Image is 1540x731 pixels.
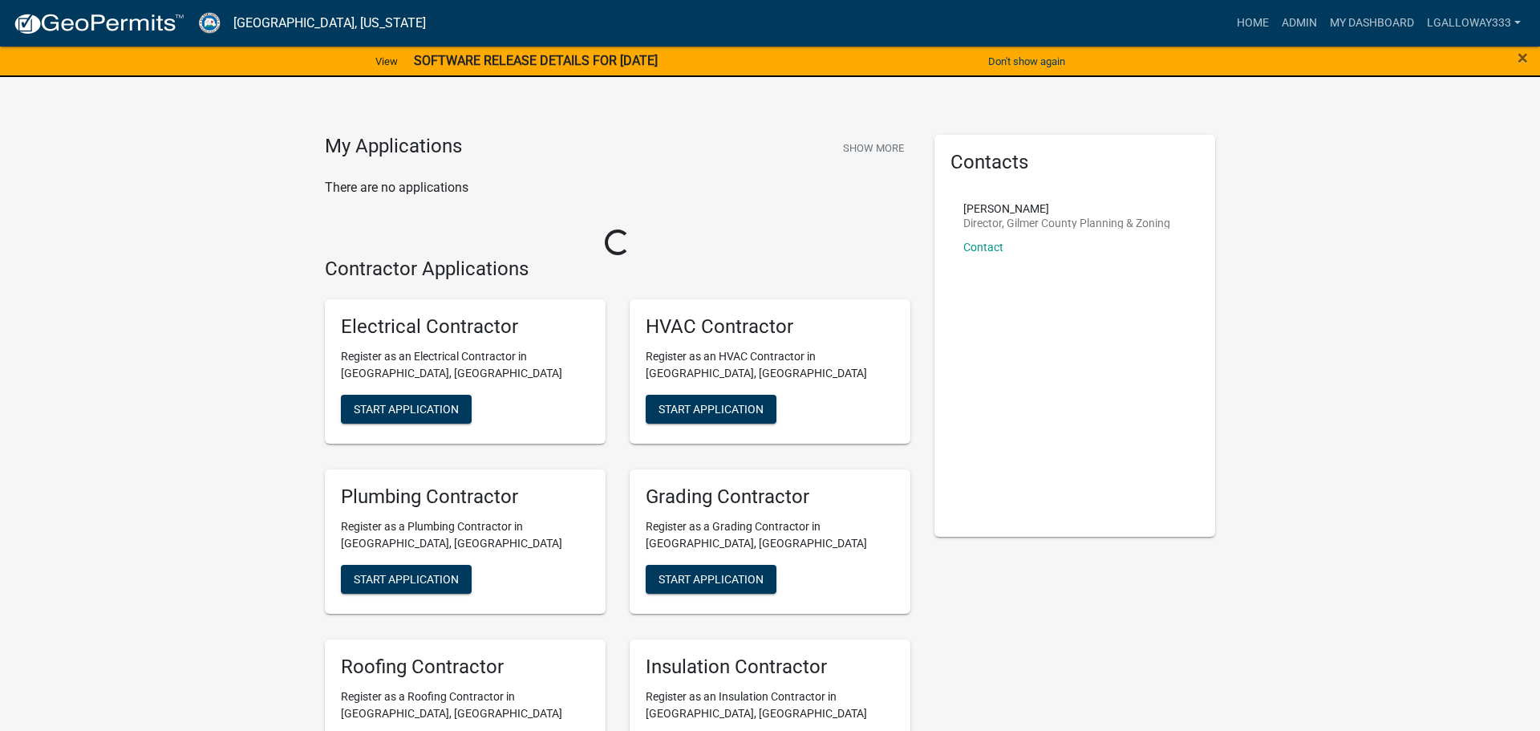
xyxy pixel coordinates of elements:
[837,135,910,161] button: Show More
[325,178,910,197] p: There are no applications
[341,688,590,722] p: Register as a Roofing Contractor in [GEOGRAPHIC_DATA], [GEOGRAPHIC_DATA]
[341,315,590,339] h5: Electrical Contractor
[646,565,776,594] button: Start Application
[646,518,894,552] p: Register as a Grading Contractor in [GEOGRAPHIC_DATA], [GEOGRAPHIC_DATA]
[982,48,1072,75] button: Don't show again
[1275,8,1323,39] a: Admin
[963,203,1170,214] p: [PERSON_NAME]
[341,395,472,424] button: Start Application
[354,572,459,585] span: Start Application
[963,217,1170,229] p: Director, Gilmer County Planning & Zoning
[325,135,462,159] h4: My Applications
[646,315,894,339] h5: HVAC Contractor
[341,518,590,552] p: Register as a Plumbing Contractor in [GEOGRAPHIC_DATA], [GEOGRAPHIC_DATA]
[646,656,894,679] h5: Insulation Contractor
[341,565,472,594] button: Start Application
[1518,47,1528,69] span: ×
[369,48,404,75] a: View
[646,348,894,382] p: Register as an HVAC Contractor in [GEOGRAPHIC_DATA], [GEOGRAPHIC_DATA]
[197,12,221,34] img: Gilmer County, Georgia
[341,348,590,382] p: Register as an Electrical Contractor in [GEOGRAPHIC_DATA], [GEOGRAPHIC_DATA]
[646,485,894,509] h5: Grading Contractor
[659,403,764,416] span: Start Application
[1420,8,1527,39] a: lgalloway333
[646,395,776,424] button: Start Application
[1230,8,1275,39] a: Home
[1518,48,1528,67] button: Close
[1323,8,1420,39] a: My Dashboard
[414,53,658,68] strong: SOFTWARE RELEASE DETAILS FOR [DATE]
[341,656,590,679] h5: Roofing Contractor
[325,258,910,281] h4: Contractor Applications
[341,485,590,509] h5: Plumbing Contractor
[233,10,426,37] a: [GEOGRAPHIC_DATA], [US_STATE]
[646,688,894,722] p: Register as an Insulation Contractor in [GEOGRAPHIC_DATA], [GEOGRAPHIC_DATA]
[354,403,459,416] span: Start Application
[963,241,1003,254] a: Contact
[950,151,1199,174] h5: Contacts
[659,572,764,585] span: Start Application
